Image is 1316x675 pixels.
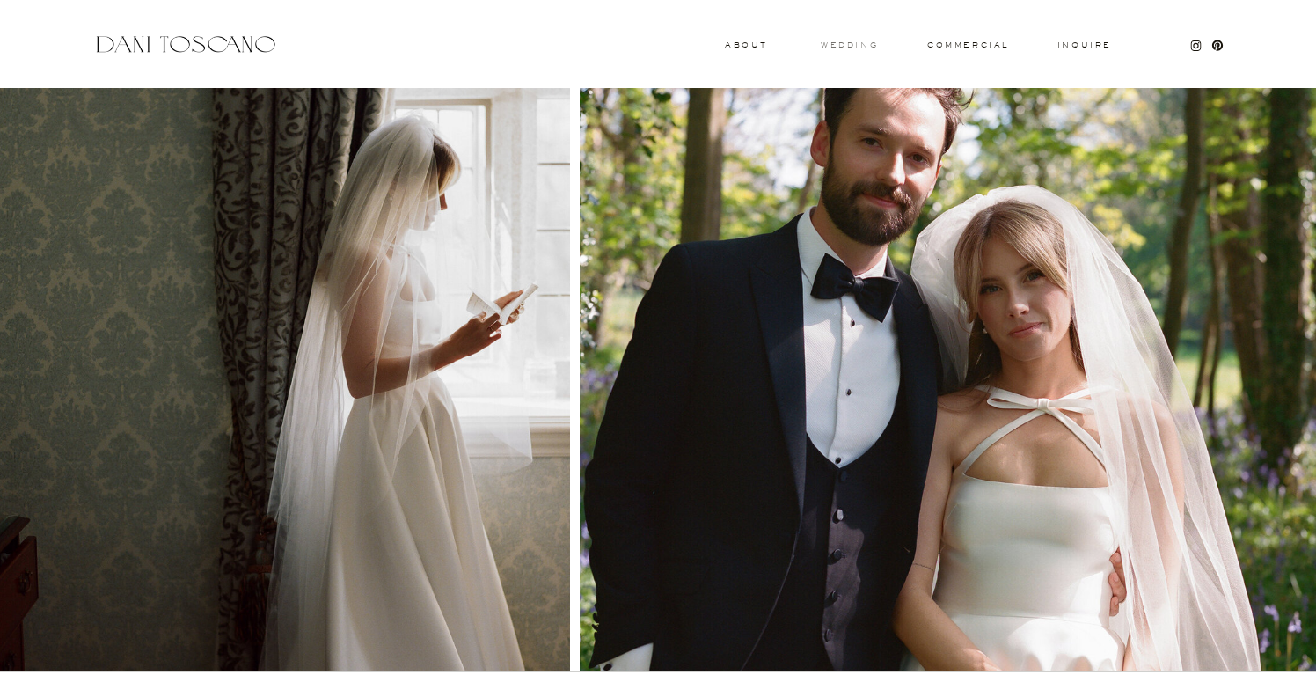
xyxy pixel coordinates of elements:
a: commercial [927,41,1008,48]
a: wedding [821,41,878,48]
a: Inquire [1056,41,1113,50]
a: About [725,41,764,48]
